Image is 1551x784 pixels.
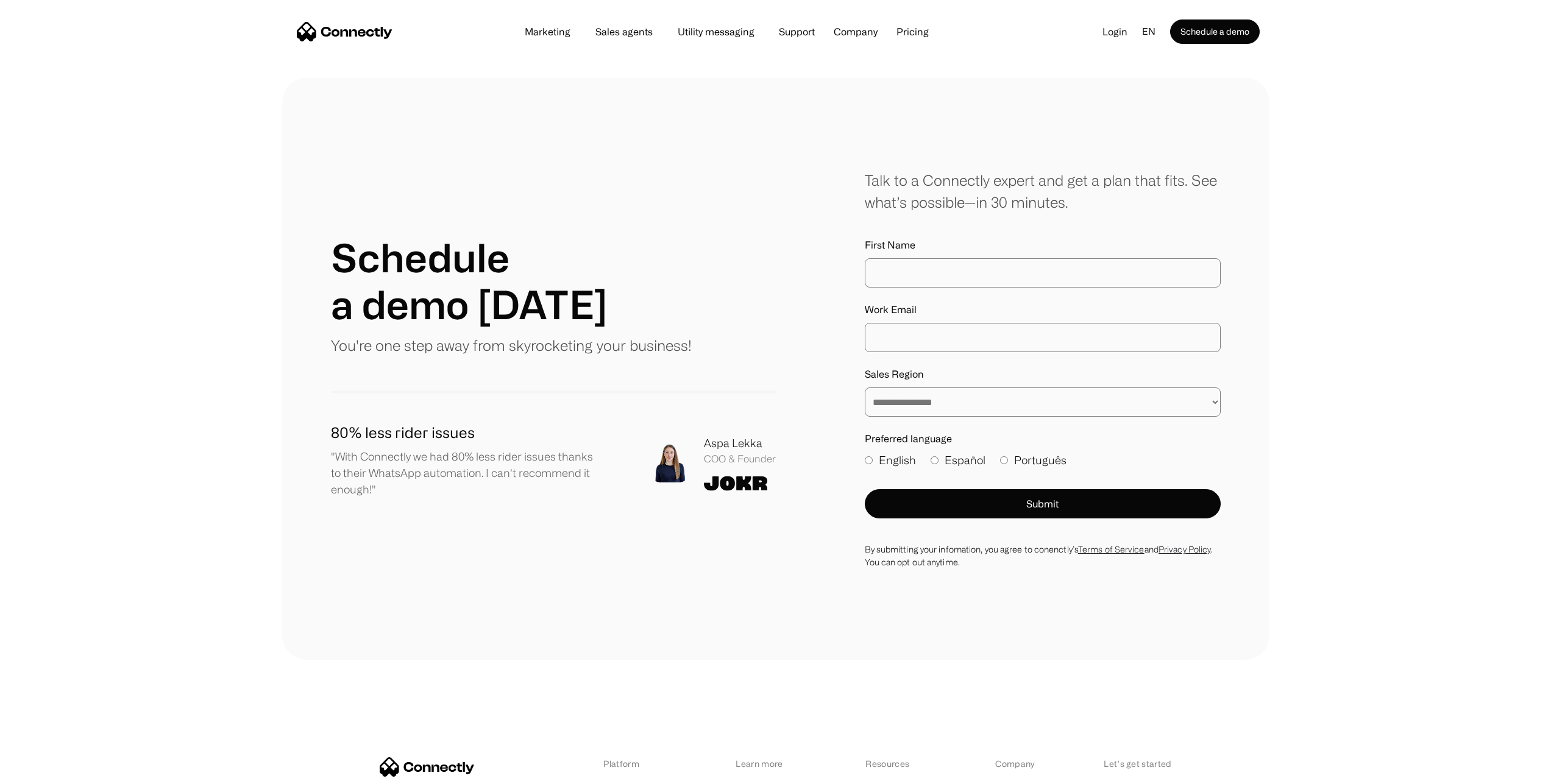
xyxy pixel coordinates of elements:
div: Platform [603,757,670,770]
label: Work Email [865,302,1221,317]
label: Español [931,452,985,468]
h1: Schedule a demo [DATE] [331,234,608,328]
a: Pricing [887,27,939,37]
a: Support [769,27,825,37]
a: Schedule a demo [1170,19,1260,44]
input: English [865,456,873,464]
p: You're one step away from skyrocketing your business! [331,334,692,356]
a: Utility messaging [668,27,764,37]
div: en [1142,23,1155,41]
button: Submit [865,489,1221,518]
div: Company [834,23,878,40]
div: Company [995,757,1038,770]
input: Español [931,456,939,464]
div: COO & Founder [704,451,776,466]
div: Let’s get started [1104,757,1171,770]
div: By submitting your infomation, you agree to conenctly’s and . You can opt out anytime. [865,543,1221,568]
div: Company [830,23,881,40]
div: Resources [865,757,929,770]
input: Português [1000,456,1008,464]
label: Português [1000,452,1067,468]
a: Sales agents [586,27,662,37]
label: English [865,452,916,468]
label: Sales Region [865,367,1221,381]
label: First Name [865,238,1221,252]
div: Aspa Lekka [704,435,776,451]
a: Login [1093,23,1137,41]
div: en [1137,23,1170,41]
a: Marketing [515,27,580,37]
div: Learn more [736,757,800,770]
a: Terms of Service [1078,545,1145,554]
ul: Language list [24,763,73,780]
aside: Language selected: English [12,761,73,780]
a: home [297,23,392,41]
p: "With Connectly we had 80% less rider issues thanks to their WhatsApp automation. I can't recomme... [331,448,598,498]
label: Preferred language [865,431,1221,446]
div: Talk to a Connectly expert and get a plan that fits. See what’s possible—in 30 minutes. [865,169,1221,213]
a: Privacy Policy [1159,545,1210,554]
h1: 80% less rider issues [331,422,598,443]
